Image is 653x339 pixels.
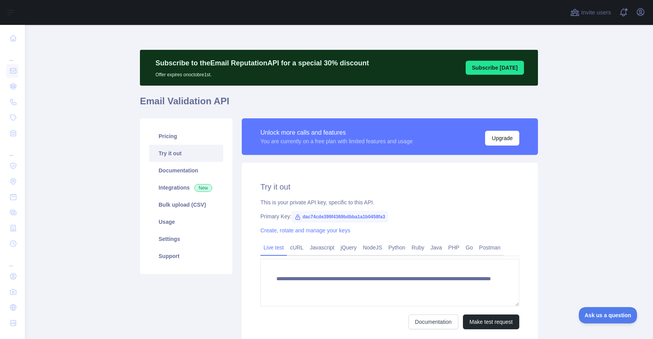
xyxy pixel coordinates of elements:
[337,241,360,254] a: jQuery
[149,196,223,213] a: Bulk upload (CSV)
[463,314,519,329] button: Make test request
[149,230,223,248] a: Settings
[149,179,223,196] a: Integrations New
[409,241,428,254] a: Ruby
[260,198,519,206] div: This is your private API key, specific to this API.
[149,162,223,179] a: Documentation
[260,128,413,137] div: Unlock more calls and features
[287,241,307,254] a: cURL
[155,69,369,78] p: Offer expires on octobre 1st.
[463,241,476,254] a: Go
[149,248,223,265] a: Support
[149,213,223,230] a: Usage
[292,211,388,223] span: dac74cde399f4369bdbba1a1b0458fa3
[581,8,611,17] span: Invite users
[149,145,223,162] a: Try it out
[445,241,463,254] a: PHP
[569,6,613,19] button: Invite users
[360,241,385,254] a: NodeJS
[385,241,409,254] a: Python
[579,307,637,323] iframe: Toggle Customer Support
[409,314,458,329] a: Documentation
[260,213,519,220] div: Primary Key:
[155,58,369,69] p: Subscribe to the Email Reputation API for a special 30 % discount
[260,227,350,234] a: Create, rotate and manage your keys
[485,131,519,146] button: Upgrade
[6,47,19,62] div: ...
[149,128,223,145] a: Pricing
[260,181,519,192] h2: Try it out
[307,241,337,254] a: Javascript
[428,241,445,254] a: Java
[6,142,19,157] div: ...
[260,137,413,145] div: You are currently on a free plan with limited features and usage
[260,241,287,254] a: Live test
[140,95,538,114] h1: Email Validation API
[476,241,504,254] a: Postman
[466,61,524,75] button: Subscribe [DATE]
[194,184,212,192] span: New
[6,252,19,268] div: ...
